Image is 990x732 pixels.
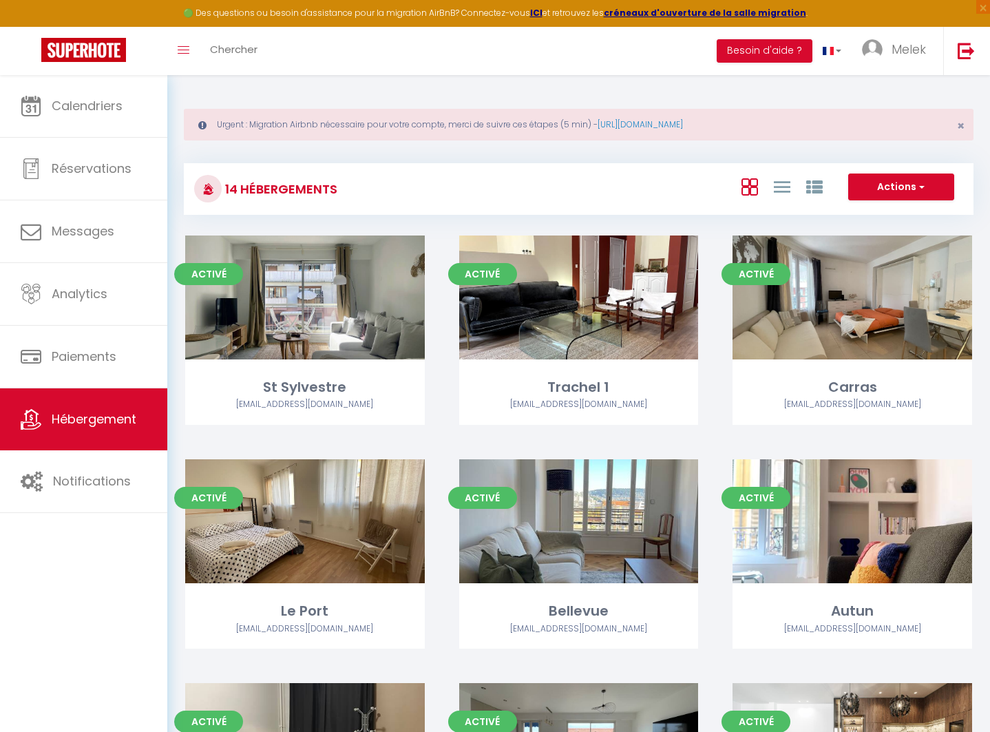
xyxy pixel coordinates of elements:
[722,263,790,285] span: Activé
[210,42,257,56] span: Chercher
[459,623,699,636] div: Airbnb
[733,623,972,636] div: Airbnb
[459,398,699,411] div: Airbnb
[852,27,943,75] a: ... Melek
[52,160,131,177] span: Réservations
[222,174,337,205] h3: 14 Hébergements
[174,487,243,509] span: Activé
[892,41,926,58] span: Melek
[448,487,517,509] span: Activé
[185,623,425,636] div: Airbnb
[722,487,790,509] span: Activé
[958,42,975,59] img: logout
[717,39,812,63] button: Besoin d'aide ?
[957,120,965,132] button: Close
[806,175,823,198] a: Vue par Groupe
[530,7,543,19] a: ICI
[957,117,965,134] span: ×
[185,398,425,411] div: Airbnb
[598,118,683,130] a: [URL][DOMAIN_NAME]
[52,222,114,240] span: Messages
[174,263,243,285] span: Activé
[11,6,52,47] button: Ouvrir le widget de chat LiveChat
[448,263,517,285] span: Activé
[733,398,972,411] div: Airbnb
[52,410,136,428] span: Hébergement
[459,600,699,622] div: Bellevue
[741,175,758,198] a: Vue en Box
[52,348,116,365] span: Paiements
[774,175,790,198] a: Vue en Liste
[733,377,972,398] div: Carras
[862,39,883,60] img: ...
[200,27,268,75] a: Chercher
[41,38,126,62] img: Super Booking
[185,600,425,622] div: Le Port
[733,600,972,622] div: Autun
[604,7,806,19] a: créneaux d'ouverture de la salle migration
[459,377,699,398] div: Trachel 1
[52,97,123,114] span: Calendriers
[848,174,954,201] button: Actions
[184,109,973,140] div: Urgent : Migration Airbnb nécessaire pour votre compte, merci de suivre ces étapes (5 min) -
[53,472,131,490] span: Notifications
[185,377,425,398] div: St Sylvestre
[52,285,107,302] span: Analytics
